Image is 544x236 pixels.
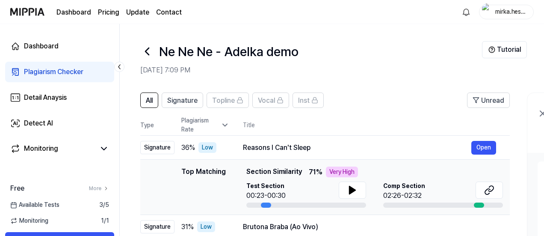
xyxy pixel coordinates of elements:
span: Signature [167,96,198,106]
div: Top Matching [181,167,226,208]
div: Signature [140,141,174,154]
div: 00:23-00:30 [246,191,286,201]
div: Plagiarism Rate [181,116,229,134]
div: Monitoring [24,143,58,154]
img: 알림 [461,7,471,17]
div: Detect AI [24,118,53,128]
a: More [89,185,109,192]
div: mirka.hesova [495,7,528,16]
span: Section Similarity [246,167,302,177]
span: Available Tests [10,200,59,209]
div: 02:26-02:32 [383,191,425,201]
button: Vocal [252,93,289,108]
div: Signature [140,220,174,233]
span: 3 / 5 [99,200,109,209]
span: Topline [212,96,235,106]
a: Detail Anaysis [5,87,114,108]
button: All [140,93,158,108]
div: Reasons I Can't Sleep [243,143,471,153]
div: Low [198,142,216,153]
a: Monitoring [10,143,95,154]
div: Dashboard [24,41,59,51]
span: Vocal [258,96,275,106]
span: Free [10,183,24,194]
a: Dashboard [56,7,91,18]
span: Comp Section [383,182,425,191]
span: Monitoring [10,216,48,225]
a: Plagiarism Checker [5,62,114,82]
img: Help [488,46,495,53]
button: Topline [207,93,249,108]
div: Low [197,221,215,232]
th: Title [243,115,510,135]
span: Inst [298,96,310,106]
a: Update [126,7,149,18]
div: Brutona Braba (Ao Vivo) [243,222,496,232]
h1: Ne Ne Ne - Adelka demo [159,42,299,61]
a: Dashboard [5,36,114,57]
h2: [DATE] 7:09 PM [140,65,482,75]
th: Type [140,115,174,136]
a: Detect AI [5,113,114,134]
img: profile [482,3,492,21]
span: All [146,96,153,106]
button: Inst [293,93,324,108]
span: Unread [481,96,504,106]
button: Signature [162,93,203,108]
a: Pricing [98,7,119,18]
span: 36 % [181,143,195,153]
button: Tutorial [482,41,527,58]
button: Unread [467,93,510,108]
span: Test Section [246,182,286,191]
div: Very High [326,167,358,177]
button: Open [471,141,496,155]
div: Plagiarism Checker [24,67,83,77]
a: Contact [156,7,182,18]
span: 31 % [181,222,194,232]
button: profilemirka.hesova [479,5,534,19]
span: 1 / 1 [101,216,109,225]
span: 71 % [309,167,322,177]
div: Detail Anaysis [24,93,67,103]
